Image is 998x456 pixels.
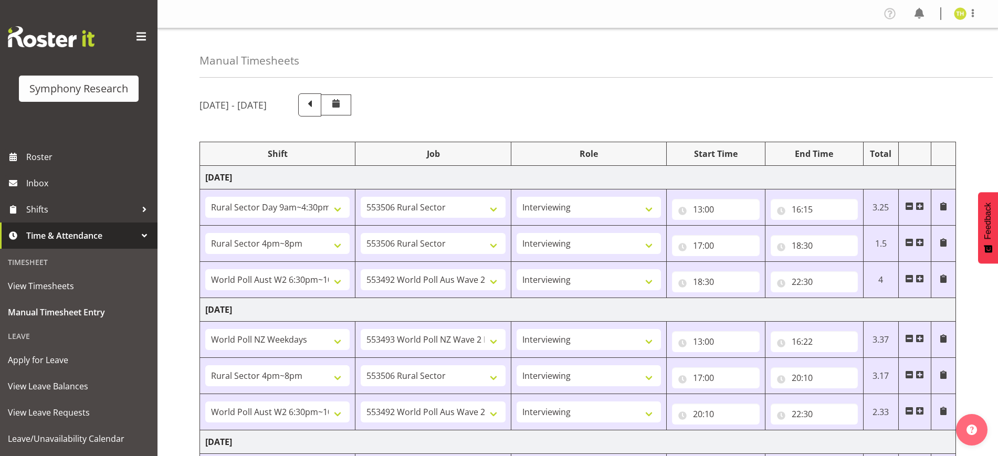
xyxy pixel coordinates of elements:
img: help-xxl-2.png [967,425,977,435]
td: 3.37 [863,322,898,358]
h5: [DATE] - [DATE] [199,99,267,111]
span: View Timesheets [8,278,150,294]
a: View Leave Requests [3,399,155,426]
div: Symphony Research [29,81,128,97]
input: Click to select... [771,331,858,352]
td: [DATE] [200,166,956,189]
input: Click to select... [672,199,759,220]
div: Timesheet [3,251,155,273]
span: Time & Attendance [26,228,136,243]
input: Click to select... [771,367,858,388]
div: End Time [771,147,858,160]
input: Click to select... [672,367,759,388]
input: Click to select... [672,404,759,425]
span: Roster [26,149,152,165]
span: Inbox [26,175,152,191]
input: Click to select... [672,235,759,256]
img: Rosterit website logo [8,26,94,47]
td: 2.33 [863,394,898,430]
div: Shift [205,147,350,160]
a: Manual Timesheet Entry [3,299,155,325]
input: Click to select... [672,331,759,352]
td: [DATE] [200,298,956,322]
span: Manual Timesheet Entry [8,304,150,320]
div: Start Time [672,147,759,160]
td: 4 [863,262,898,298]
span: Apply for Leave [8,352,150,368]
input: Click to select... [672,271,759,292]
div: Role [517,147,661,160]
td: 3.25 [863,189,898,226]
span: Leave/Unavailability Calendar [8,431,150,447]
a: View Timesheets [3,273,155,299]
div: Total [869,147,893,160]
input: Click to select... [771,271,858,292]
input: Click to select... [771,235,858,256]
span: Shifts [26,202,136,217]
a: Apply for Leave [3,347,155,373]
span: Feedback [983,203,993,239]
input: Click to select... [771,199,858,220]
img: tristan-healley11868.jpg [954,7,967,20]
div: Job [361,147,505,160]
div: Leave [3,325,155,347]
span: View Leave Requests [8,405,150,420]
td: 3.17 [863,358,898,394]
td: 1.5 [863,226,898,262]
button: Feedback - Show survey [978,192,998,263]
td: [DATE] [200,430,956,454]
a: View Leave Balances [3,373,155,399]
input: Click to select... [771,404,858,425]
h4: Manual Timesheets [199,55,299,67]
span: View Leave Balances [8,378,150,394]
a: Leave/Unavailability Calendar [3,426,155,452]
